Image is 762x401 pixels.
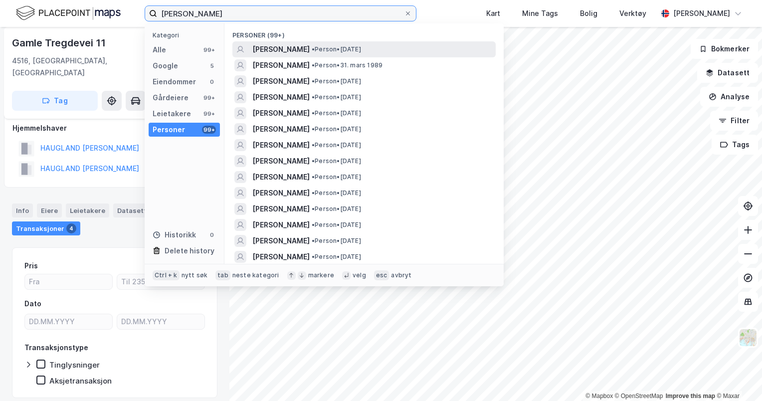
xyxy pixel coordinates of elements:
[202,94,216,102] div: 99+
[224,23,504,41] div: Personer (99+)
[12,203,33,217] div: Info
[312,141,315,149] span: •
[312,221,361,229] span: Person • [DATE]
[252,107,310,119] span: [PERSON_NAME]
[312,93,361,101] span: Person • [DATE]
[580,7,597,19] div: Bolig
[312,173,361,181] span: Person • [DATE]
[353,271,366,279] div: velg
[157,6,404,21] input: Søk på adresse, matrikkel, gårdeiere, leietakere eller personer
[37,203,62,217] div: Eiere
[153,44,166,56] div: Alle
[202,110,216,118] div: 99+
[312,157,361,165] span: Person • [DATE]
[66,203,109,217] div: Leietakere
[374,270,389,280] div: esc
[522,7,558,19] div: Mine Tags
[25,314,112,329] input: DD.MM.YYYY
[49,360,100,370] div: Tinglysninger
[312,253,361,261] span: Person • [DATE]
[312,93,315,101] span: •
[312,77,361,85] span: Person • [DATE]
[153,31,220,39] div: Kategori
[202,126,216,134] div: 99+
[312,125,315,133] span: •
[49,376,112,386] div: Aksjetransaksjon
[312,253,315,260] span: •
[252,123,310,135] span: [PERSON_NAME]
[252,43,310,55] span: [PERSON_NAME]
[252,139,310,151] span: [PERSON_NAME]
[312,237,361,245] span: Person • [DATE]
[312,173,315,181] span: •
[312,141,361,149] span: Person • [DATE]
[697,63,758,83] button: Datasett
[113,203,151,217] div: Datasett
[153,229,196,241] div: Historikk
[117,314,204,329] input: DD.MM.YYYY
[391,271,411,279] div: avbryt
[673,7,730,19] div: [PERSON_NAME]
[12,221,80,235] div: Transaksjoner
[153,108,191,120] div: Leietakere
[312,61,315,69] span: •
[312,109,315,117] span: •
[312,189,361,197] span: Person • [DATE]
[153,76,196,88] div: Eiendommer
[312,157,315,165] span: •
[585,393,613,400] a: Mapbox
[619,7,646,19] div: Verktøy
[252,219,310,231] span: [PERSON_NAME]
[691,39,758,59] button: Bokmerker
[16,4,121,22] img: logo.f888ab2527a4732fd821a326f86c7f29.svg
[312,221,315,228] span: •
[252,75,310,87] span: [PERSON_NAME]
[208,62,216,70] div: 5
[312,205,361,213] span: Person • [DATE]
[208,78,216,86] div: 0
[700,87,758,107] button: Analyse
[153,124,185,136] div: Personer
[486,7,500,19] div: Kart
[182,271,208,279] div: nytt søk
[153,92,189,104] div: Gårdeiere
[312,109,361,117] span: Person • [DATE]
[252,203,310,215] span: [PERSON_NAME]
[312,189,315,197] span: •
[12,55,163,79] div: 4516, [GEOGRAPHIC_DATA], [GEOGRAPHIC_DATA]
[25,274,112,289] input: Fra
[312,61,382,69] span: Person • 31. mars 1989
[712,135,758,155] button: Tags
[739,328,758,347] img: Z
[312,45,315,53] span: •
[252,187,310,199] span: [PERSON_NAME]
[666,393,715,400] a: Improve this map
[308,271,334,279] div: markere
[712,353,762,401] div: Kontrollprogram for chat
[312,237,315,244] span: •
[24,260,38,272] div: Pris
[117,274,204,289] input: Til 2350000
[232,271,279,279] div: neste kategori
[615,393,663,400] a: OpenStreetMap
[312,45,361,53] span: Person • [DATE]
[712,353,762,401] iframe: Chat Widget
[312,125,361,133] span: Person • [DATE]
[12,122,217,134] div: Hjemmelshaver
[252,171,310,183] span: [PERSON_NAME]
[153,270,180,280] div: Ctrl + k
[252,235,310,247] span: [PERSON_NAME]
[312,205,315,212] span: •
[215,270,230,280] div: tab
[208,231,216,239] div: 0
[252,251,310,263] span: [PERSON_NAME]
[66,223,76,233] div: 4
[252,59,310,71] span: [PERSON_NAME]
[24,342,88,354] div: Transaksjonstype
[202,46,216,54] div: 99+
[252,91,310,103] span: [PERSON_NAME]
[24,298,41,310] div: Dato
[12,91,98,111] button: Tag
[710,111,758,131] button: Filter
[312,77,315,85] span: •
